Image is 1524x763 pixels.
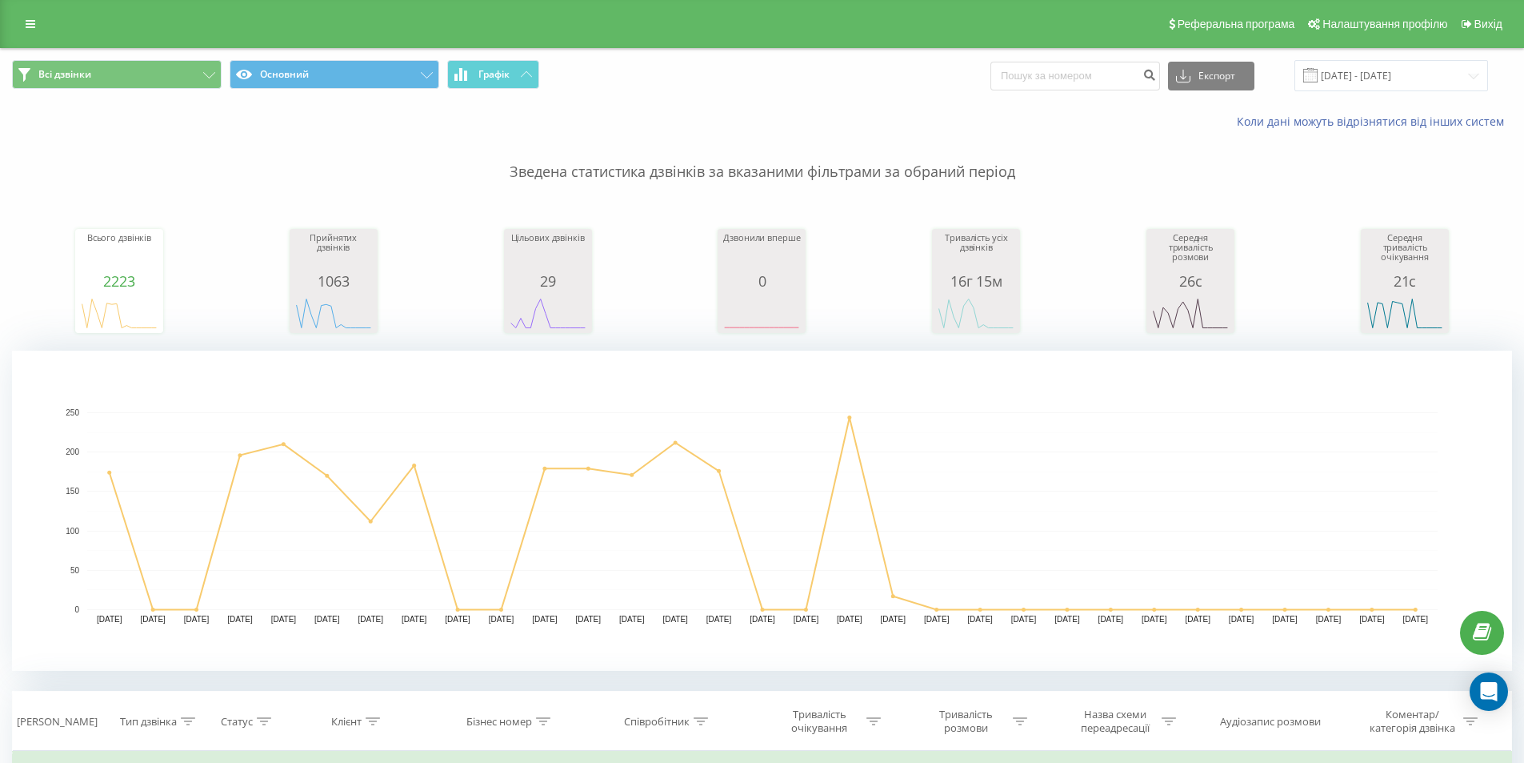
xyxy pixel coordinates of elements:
div: Дзвонили вперше [722,233,802,273]
text: [DATE] [1316,615,1342,624]
svg: A chart. [508,289,588,337]
svg: A chart. [722,289,802,337]
span: Графік [478,69,510,80]
text: [DATE] [924,615,950,624]
button: Графік [447,60,539,89]
div: Тип дзвінка [120,715,177,729]
text: [DATE] [794,615,819,624]
text: [DATE] [576,615,602,624]
text: [DATE] [97,615,122,624]
span: Всі дзвінки [38,68,91,81]
input: Пошук за номером [990,62,1160,90]
div: 0 [722,273,802,289]
text: [DATE] [837,615,862,624]
text: [DATE] [402,615,427,624]
div: Коментар/категорія дзвінка [1366,708,1459,735]
div: Аудіозапис розмови [1220,715,1321,729]
button: Основний [230,60,439,89]
text: [DATE] [227,615,253,624]
text: [DATE] [750,615,775,624]
svg: A chart. [79,289,159,337]
div: Клієнт [331,715,362,729]
text: [DATE] [1272,615,1298,624]
text: [DATE] [1185,615,1210,624]
text: [DATE] [445,615,470,624]
div: 26с [1150,273,1230,289]
text: 100 [66,527,79,536]
span: Реферальна програма [1178,18,1295,30]
text: 150 [66,488,79,496]
div: Назва схеми переадресації [1072,708,1158,735]
text: [DATE] [358,615,383,624]
svg: A chart. [936,289,1016,337]
text: [DATE] [184,615,210,624]
svg: A chart. [1365,289,1445,337]
text: [DATE] [489,615,514,624]
div: 16г 15м [936,273,1016,289]
div: Всього дзвінків [79,233,159,273]
div: Прийнятих дзвінків [294,233,374,273]
span: Налаштування профілю [1322,18,1447,30]
div: Тривалість очікування [777,708,862,735]
text: [DATE] [1054,615,1080,624]
text: [DATE] [314,615,340,624]
svg: A chart. [294,289,374,337]
text: [DATE] [271,615,297,624]
div: [PERSON_NAME] [17,715,98,729]
text: [DATE] [1403,615,1429,624]
text: [DATE] [619,615,645,624]
text: [DATE] [1359,615,1385,624]
text: [DATE] [1142,615,1167,624]
div: Середня тривалість очікування [1365,233,1445,273]
svg: A chart. [1150,289,1230,337]
text: [DATE] [881,615,906,624]
text: [DATE] [662,615,688,624]
button: Експорт [1168,62,1254,90]
text: [DATE] [1011,615,1037,624]
div: Тривалість розмови [923,708,1009,735]
div: Цільових дзвінків [508,233,588,273]
button: Всі дзвінки [12,60,222,89]
svg: A chart. [12,351,1512,671]
text: [DATE] [140,615,166,624]
div: 2223 [79,273,159,289]
text: [DATE] [532,615,558,624]
text: 200 [66,448,79,456]
text: [DATE] [1098,615,1124,624]
text: [DATE] [967,615,993,624]
div: Бізнес номер [466,715,532,729]
text: [DATE] [1229,615,1254,624]
div: Середня тривалість розмови [1150,233,1230,273]
div: Статус [221,715,253,729]
div: 1063 [294,273,374,289]
div: Співробітник [624,715,690,729]
div: 21с [1365,273,1445,289]
p: Зведена статистика дзвінків за вказаними фільтрами за обраний період [12,130,1512,183]
a: Коли дані можуть відрізнятися вiд інших систем [1237,114,1512,129]
text: 50 [70,566,80,575]
div: Open Intercom Messenger [1470,673,1508,711]
text: 250 [66,408,79,417]
text: 0 [74,605,79,614]
div: Тривалість усіх дзвінків [936,233,1016,273]
text: [DATE] [706,615,732,624]
div: 29 [508,273,588,289]
span: Вихід [1474,18,1502,30]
